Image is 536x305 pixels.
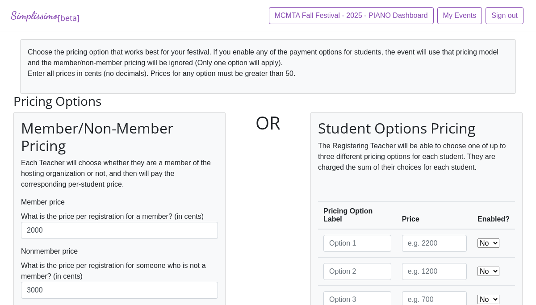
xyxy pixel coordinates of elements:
h2: Student Options Pricing [318,120,515,137]
input: e.g. 2200 [402,235,467,252]
th: Enabled? [472,201,515,229]
input: Option 1 [323,235,391,252]
sub: [beta] [58,13,80,23]
h2: Member/Non-Member Pricing [21,120,218,154]
th: Pricing Option Label [318,201,397,229]
input: e.g. 2200 [21,222,218,239]
p: Each Teacher will choose whether they are a member of the hosting organization or not, and then w... [21,158,218,190]
input: Option 2 [323,263,391,280]
label: Nonmember price [21,246,78,257]
a: Simplissimo[beta] [11,7,80,25]
a: My Events [437,7,482,24]
th: Price [397,201,472,229]
div: What is the price per registration for a member? (in cents) [21,197,218,239]
label: Member price [21,197,65,208]
input: e.g. 1200 [402,263,467,280]
a: Sign out [486,7,523,24]
h3: Pricing Options [13,94,101,109]
p: Enter all prices in cents (no decimals). Prices for any option must be greater than 50. [28,68,508,79]
input: e.g. 2500 [21,282,218,299]
p: The Registering Teacher will be able to choose one of up to three different pricing options for e... [318,141,515,173]
h1: OR [232,112,304,134]
div: Choose the pricing option that works best for your festival. If you enable any of the payment opt... [20,39,516,94]
a: MCMTA Fall Festival - 2025 - PIANO Dashboard [269,7,434,24]
div: What is the price per registration for someone who is not a member? (in cents) [21,246,218,299]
